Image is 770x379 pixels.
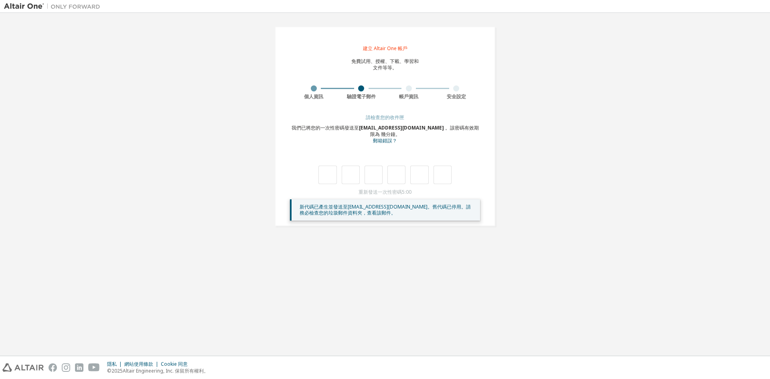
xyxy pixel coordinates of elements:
[351,58,419,65] font: 免費試用、授權、下載、學習和
[49,363,57,372] img: facebook.svg
[363,45,407,52] font: 建立 Altair One 帳戶
[370,124,479,138] font: 。該密碼有效期限為
[2,363,44,372] img: altair_logo.svg
[107,367,111,374] font: ©
[161,361,188,367] font: Cookie 同意
[399,93,418,100] font: 帳戶資訊
[359,124,444,131] font: [EMAIL_ADDRESS][DOMAIN_NAME]
[373,137,397,144] font: 郵箱錯誤？
[88,363,100,372] img: youtube.svg
[366,114,404,121] font: 請檢查您的收件匣
[373,138,397,144] a: 回註冊表
[75,363,83,372] img: linkedin.svg
[447,93,466,100] font: 安全設定
[347,93,376,100] font: 驗證電子郵件
[373,64,397,71] font: 文件等等。
[304,93,323,100] font: 個人資訊
[348,203,428,210] font: [EMAIL_ADDRESS][DOMAIN_NAME]
[62,363,70,372] img: instagram.svg
[292,124,359,131] font: 我們已將您的一次性密碼發送至
[381,131,400,138] font: 幾分鐘。
[111,367,123,374] font: 2025
[300,203,471,216] font: 。舊代碼已停用。請務必檢查您的垃圾郵件資料夾，查看該郵件。
[124,361,153,367] font: 網站使用條款
[4,2,104,10] img: 牽牛星一號
[107,361,117,367] font: 隱私
[123,367,209,374] font: Altair Engineering, Inc. 保留所有權利。
[300,203,348,210] font: 新代碼已產生並發送至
